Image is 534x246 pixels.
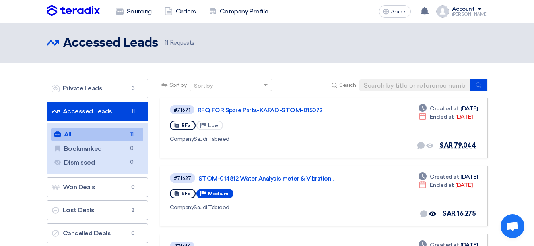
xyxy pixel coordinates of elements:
[220,7,268,16] font: Company Profile
[52,229,111,237] font: Cancelled Deals
[54,159,95,166] font: Dismissed
[198,107,396,114] a: RFQ FOR Spare Parts-KAFAD-STOM-015072
[439,142,476,149] span: SAR 79,044
[128,229,138,237] span: 0
[176,7,196,16] font: Orders
[452,12,488,17] div: [PERSON_NAME]
[158,3,202,20] a: Orders
[52,183,95,191] font: Won Deals
[170,136,194,142] span: Company
[208,123,218,128] span: Low
[47,223,148,243] a: Cancelled Deals0
[442,210,476,217] span: SAR 16,275
[47,5,100,17] img: Teradix logo
[169,81,187,89] span: Sort by
[430,113,454,121] span: Ended at
[47,102,148,121] a: Accessed Leads11
[194,82,213,90] div: Sort by
[128,183,138,191] span: 0
[208,191,229,196] span: Medium
[52,108,112,115] font: Accessed Leads
[452,6,475,13] div: Account
[47,200,148,220] a: Lost Deals2
[128,108,138,115] span: 11
[127,7,152,16] font: Sourcing
[460,173,478,181] font: [DATE]
[47,177,148,197] a: Won Deals0
[170,204,194,211] span: Company
[127,130,137,138] span: 11
[436,5,449,18] img: profile_test.png
[198,175,397,182] a: STOM-014812 Water Analysis meter & Vibration...
[455,181,472,189] font: [DATE]
[128,206,138,214] span: 2
[170,136,229,142] font: Saudi Tabreed
[181,191,191,196] span: RFx
[455,113,472,121] font: [DATE]
[174,176,191,181] div: #71627
[379,5,411,18] button: Arabic
[52,85,103,92] font: Private Leads
[127,158,137,167] span: 0
[359,79,471,91] input: Search by title or reference number
[54,131,72,138] font: All
[47,79,148,98] a: Private Leads3
[501,214,524,238] div: Open chat
[391,9,407,15] span: Arabic
[127,144,137,153] span: 0
[109,3,158,20] a: Sourcing
[170,204,229,211] font: Saudi Tabreed
[52,206,95,214] font: Lost Deals
[128,85,138,92] span: 3
[181,123,191,128] span: RFx
[174,108,190,113] div: #71671
[170,39,194,46] font: Requests
[63,35,158,51] h2: Accessed Leads
[54,145,102,152] font: Bookmarked
[430,104,459,113] span: Created at
[460,104,478,113] font: [DATE]
[339,81,356,89] span: Search
[430,181,454,189] span: Ended at
[165,39,168,46] span: 11
[430,173,459,181] span: Created at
